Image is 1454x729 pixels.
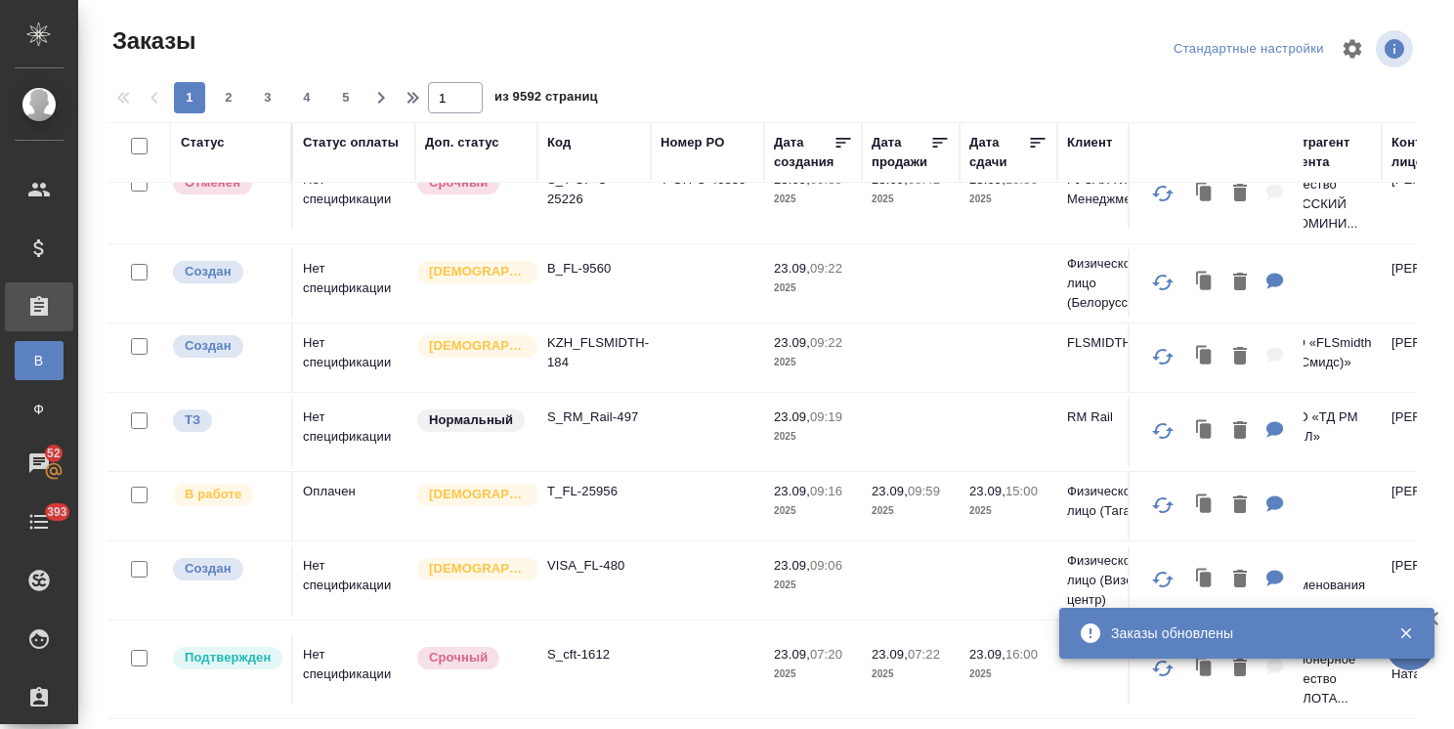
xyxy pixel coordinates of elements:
[774,279,852,298] p: 2025
[810,558,842,573] p: 09:06
[1139,259,1186,306] button: Обновить
[293,323,415,392] td: Нет спецификации
[547,333,641,372] p: KZH_FLSMIDTH-184
[1278,556,1372,595] p: Без наименования
[1278,259,1372,279] p: ----
[24,400,54,419] span: Ф
[429,262,527,281] p: [DEMOGRAPHIC_DATA]
[1223,411,1257,451] button: Удалить
[171,170,281,196] div: Выставляет КМ после отмены со стороны клиента. Если уже после запуска – КМ пишет ПМу про отмену, ...
[24,351,54,370] span: В
[774,576,852,595] p: 2025
[1257,560,1294,600] button: Для КМ: виза в Китай гр-нин Молдовы, есть ВНЖ в РФ
[171,407,281,434] div: Выставляет КМ при отправке заказа на расчет верстке (для тикета) или для уточнения сроков на прои...
[969,647,1005,662] p: 23.09,
[171,482,281,508] div: Выставляет ПМ после принятия заказа от КМа
[810,335,842,350] p: 09:22
[969,665,1048,684] p: 2025
[969,133,1028,172] div: Дата сдачи
[774,558,810,573] p: 23.09,
[547,407,641,427] p: S_RM_Rail-497
[547,556,641,576] p: VISA_FL-480
[429,410,513,430] p: Нормальный
[425,133,499,152] div: Доп. статус
[293,472,415,540] td: Оплачен
[330,82,362,113] button: 5
[213,88,244,107] span: 2
[171,556,281,582] div: Выставляется автоматически при создании заказа
[5,439,73,488] a: 52
[1278,482,1372,501] p: -
[1223,486,1257,526] button: Удалить
[171,259,281,285] div: Выставляется автоматически при создании заказа
[774,335,810,350] p: 23.09,
[810,484,842,498] p: 09:16
[547,482,641,501] p: T_FL-25956
[1257,263,1294,303] button: Для КМ: от КВ: эвалюация диплома для Канады
[252,82,283,113] button: 3
[1067,407,1161,427] p: RM Rail
[872,190,950,209] p: 2025
[547,170,641,209] p: S_T-OP-C-25226
[774,647,810,662] p: 23.09,
[774,409,810,424] p: 23.09,
[1169,34,1329,64] div: split button
[415,556,528,582] div: Выставляется автоматически для первых 3 заказов нового контактного лица. Особое внимание
[1067,254,1161,313] p: Физическое лицо (Белорусская)
[1067,170,1161,209] p: РУСАЛ Глобал Менеджмент
[107,25,195,57] span: Заказы
[291,82,322,113] button: 4
[185,262,232,281] p: Создан
[774,484,810,498] p: 23.09,
[1223,560,1257,600] button: Удалить
[872,484,908,498] p: 23.09,
[1376,30,1417,67] span: Посмотреть информацию
[213,82,244,113] button: 2
[1186,174,1223,214] button: Клонировать
[1223,174,1257,214] button: Удалить
[1139,333,1186,380] button: Обновить
[810,409,842,424] p: 09:19
[429,559,527,579] p: [DEMOGRAPHIC_DATA]
[1278,333,1372,372] p: ТОО «FLSmidth (ФЛСмидс)»
[415,170,528,196] div: Выставляется автоматически, если на указанный объем услуг необходимо больше времени в стандартном...
[185,648,271,667] p: Подтвержден
[810,261,842,276] p: 09:22
[1186,486,1223,526] button: Клонировать
[661,133,724,152] div: Номер PO
[969,484,1005,498] p: 23.09,
[774,501,852,521] p: 2025
[185,559,232,579] p: Создан
[1186,263,1223,303] button: Клонировать
[774,190,852,209] p: 2025
[181,133,225,152] div: Статус
[171,333,281,360] div: Выставляется автоматически при создании заказа
[330,88,362,107] span: 5
[1278,155,1372,234] p: Акционерное общество «РУССКИЙ АЛЮМИНИ...
[1278,133,1372,172] div: Контрагент клиента
[252,88,283,107] span: 3
[872,665,950,684] p: 2025
[1223,263,1257,303] button: Удалить
[15,341,64,380] a: В
[291,88,322,107] span: 4
[774,427,852,447] p: 2025
[293,398,415,466] td: Нет спецификации
[1186,337,1223,377] button: Клонировать
[651,160,764,229] td: Т-ОП-С-46839
[872,501,950,521] p: 2025
[185,485,241,504] p: В работе
[1139,170,1186,217] button: Обновить
[1186,411,1223,451] button: Клонировать
[429,485,527,504] p: [DEMOGRAPHIC_DATA]
[5,497,73,546] a: 393
[872,133,930,172] div: Дата продажи
[494,85,598,113] span: из 9592 страниц
[1223,337,1257,377] button: Удалить
[1005,647,1038,662] p: 16:00
[293,635,415,704] td: Нет спецификации
[185,410,200,430] p: ТЗ
[1005,484,1038,498] p: 15:00
[774,133,834,172] div: Дата создания
[415,333,528,360] div: Выставляется автоматически для первых 3 заказов нового контактного лица. Особое внимание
